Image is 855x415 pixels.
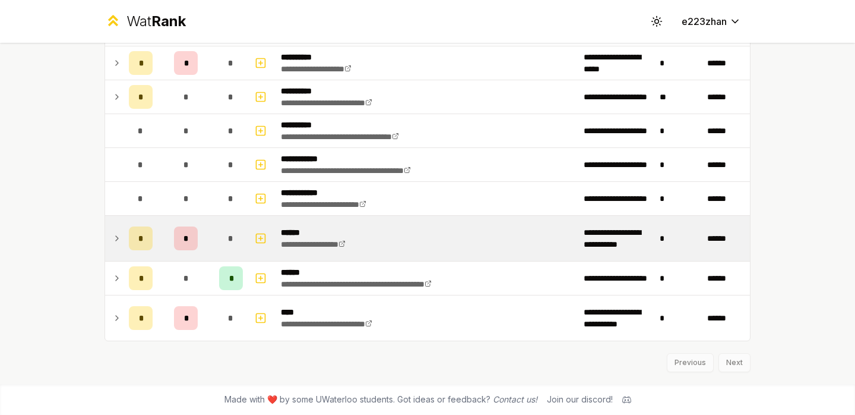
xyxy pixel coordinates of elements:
[151,12,186,30] span: Rank
[682,14,727,29] span: e223zhan
[547,394,613,405] div: Join our discord!
[104,12,186,31] a: WatRank
[493,394,537,404] a: Contact us!
[224,394,537,405] span: Made with ❤️ by some UWaterloo students. Got ideas or feedback?
[126,12,186,31] div: Wat
[672,11,750,32] button: e223zhan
